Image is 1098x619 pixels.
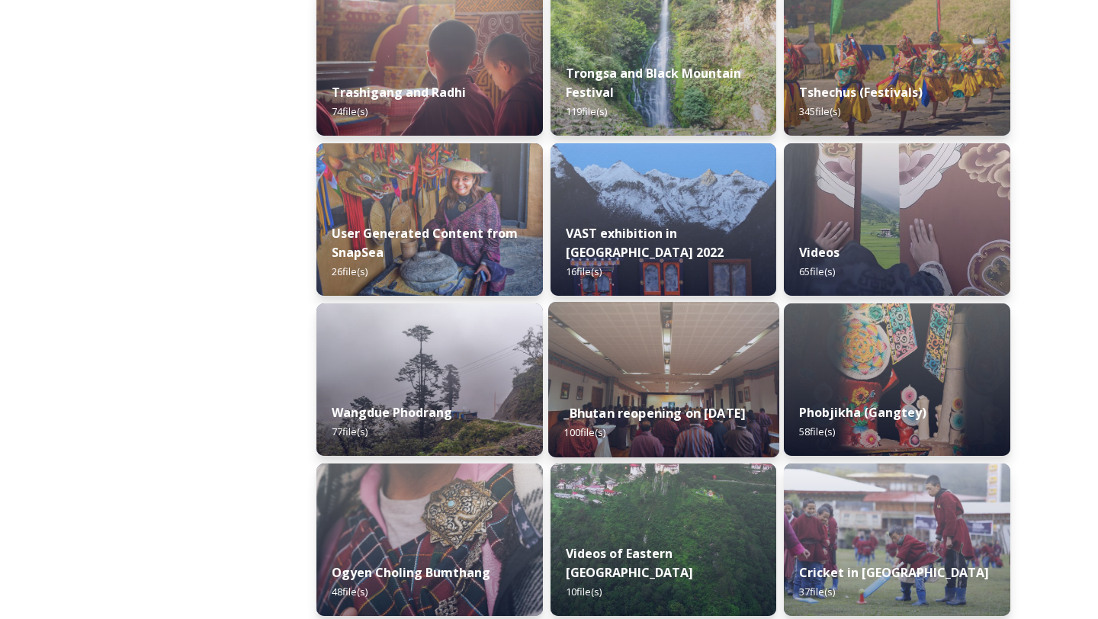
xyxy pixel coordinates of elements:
img: 2022-10-01%252016.15.46.jpg [316,303,543,456]
img: Textile.jpg [784,143,1010,296]
strong: Videos [799,244,840,261]
strong: Wangdue Phodrang [332,404,452,421]
span: 48 file(s) [332,585,368,598]
img: DSC00319.jpg [548,302,779,457]
strong: Tshechus (Festivals) [799,84,923,101]
span: 16 file(s) [566,265,602,278]
img: Ogyen%2520Choling%2520by%2520Matt%2520Dutile5.jpg [316,463,543,616]
img: VAST%2520Bhutan%2520art%2520exhibition%2520in%2520Brussels3.jpg [551,143,777,296]
span: 65 file(s) [799,265,835,278]
span: 74 file(s) [332,104,368,118]
img: East%2520Bhutan%2520-%2520Khoma%25204K%2520Color%2520Graded.jpg [551,463,777,616]
strong: _Bhutan reopening on [DATE] [563,405,745,422]
span: 10 file(s) [566,585,602,598]
strong: Videos of Eastern [GEOGRAPHIC_DATA] [566,545,693,581]
strong: VAST exhibition in [GEOGRAPHIC_DATA] 2022 [566,225,724,261]
strong: Ogyen Choling Bumthang [332,564,490,581]
strong: Cricket in [GEOGRAPHIC_DATA] [799,564,989,581]
span: 345 file(s) [799,104,840,118]
img: Phobjika%2520by%2520Matt%2520Dutile2.jpg [784,303,1010,456]
strong: Phobjikha (Gangtey) [799,404,926,421]
strong: Trashigang and Radhi [332,84,466,101]
span: 77 file(s) [332,425,368,438]
span: 26 file(s) [332,265,368,278]
img: 0FDA4458-C9AB-4E2F-82A6-9DC136F7AE71.jpeg [316,143,543,296]
span: 100 file(s) [563,425,605,439]
strong: Trongsa and Black Mountain Festival [566,65,741,101]
img: Bhutan%2520Cricket%25201.jpeg [784,463,1010,616]
span: 37 file(s) [799,585,835,598]
span: 119 file(s) [566,104,607,118]
span: 58 file(s) [799,425,835,438]
strong: User Generated Content from SnapSea [332,225,518,261]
